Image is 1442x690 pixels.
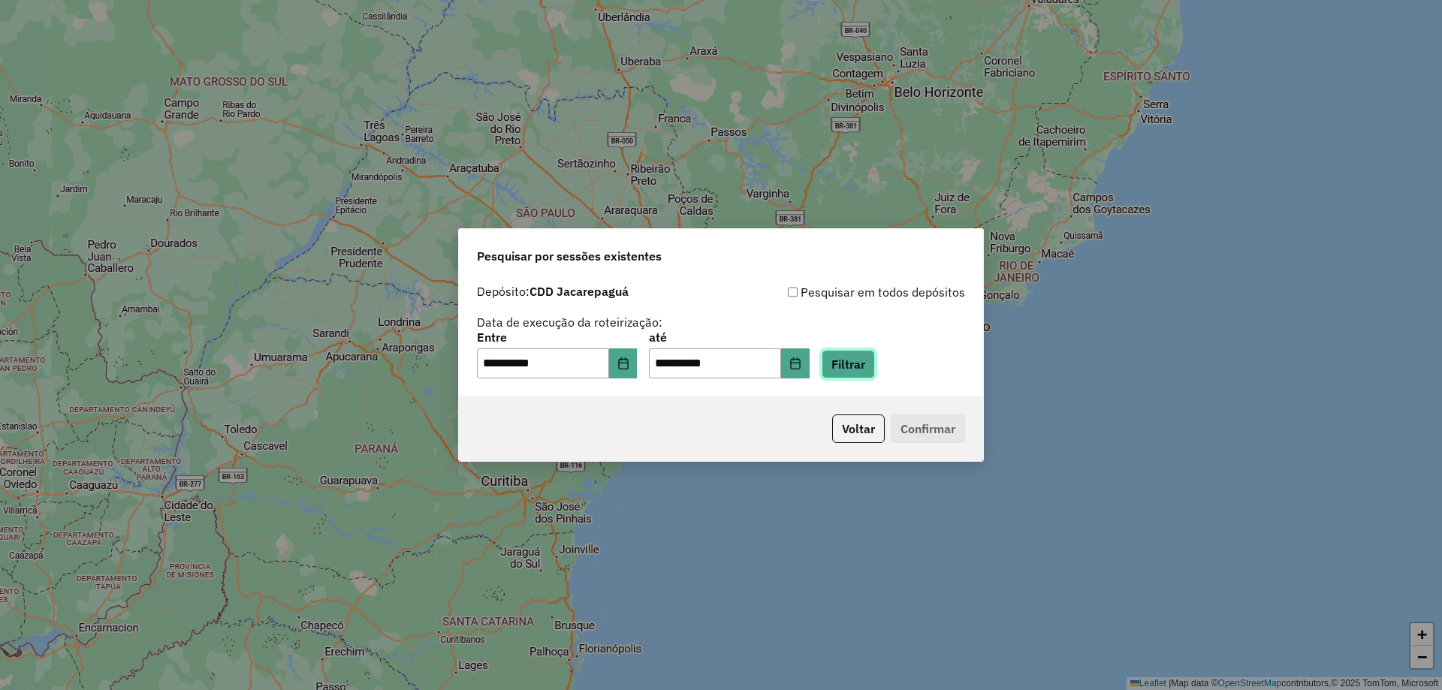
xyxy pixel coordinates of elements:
label: até [649,328,809,346]
div: Pesquisar em todos depósitos [721,283,965,301]
button: Choose Date [781,348,810,378]
label: Entre [477,328,637,346]
label: Data de execução da roteirização: [477,313,662,331]
button: Choose Date [609,348,638,378]
label: Depósito: [477,282,629,300]
strong: CDD Jacarepaguá [529,284,629,299]
button: Filtrar [822,350,875,378]
span: Pesquisar por sessões existentes [477,247,662,265]
button: Voltar [832,414,885,443]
